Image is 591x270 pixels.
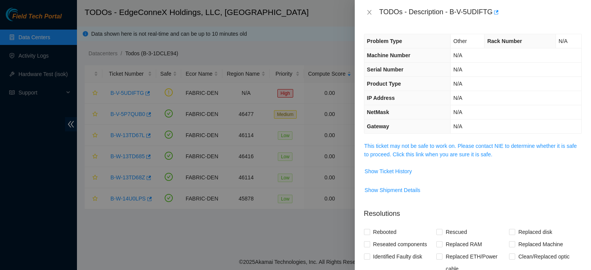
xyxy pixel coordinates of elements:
[515,238,566,250] span: Replaced Machine
[364,202,582,219] p: Resolutions
[453,109,462,115] span: N/A
[367,109,389,115] span: NetMask
[453,95,462,101] span: N/A
[515,226,555,238] span: Replaced disk
[453,52,462,58] span: N/A
[364,165,412,177] button: Show Ticket History
[379,6,582,18] div: TODOs - Description - B-V-5UDIFTG
[453,123,462,129] span: N/A
[365,186,421,194] span: Show Shipment Details
[366,9,372,15] span: close
[370,250,426,263] span: Identified Faulty disk
[367,123,389,129] span: Gateway
[515,250,573,263] span: Clean/Replaced optic
[559,38,568,44] span: N/A
[487,38,522,44] span: Rack Number
[370,226,400,238] span: Rebooted
[453,66,462,73] span: N/A
[367,38,402,44] span: Problem Type
[367,81,401,87] span: Product Type
[364,9,375,16] button: Close
[453,38,467,44] span: Other
[442,238,485,250] span: Replaced RAM
[442,226,470,238] span: Rescued
[365,167,412,176] span: Show Ticket History
[367,66,404,73] span: Serial Number
[453,81,462,87] span: N/A
[370,238,430,250] span: Reseated components
[364,143,577,157] a: This ticket may not be safe to work on. Please contact NIE to determine whether it is safe to pro...
[367,52,411,58] span: Machine Number
[364,184,421,196] button: Show Shipment Details
[367,95,395,101] span: IP Address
